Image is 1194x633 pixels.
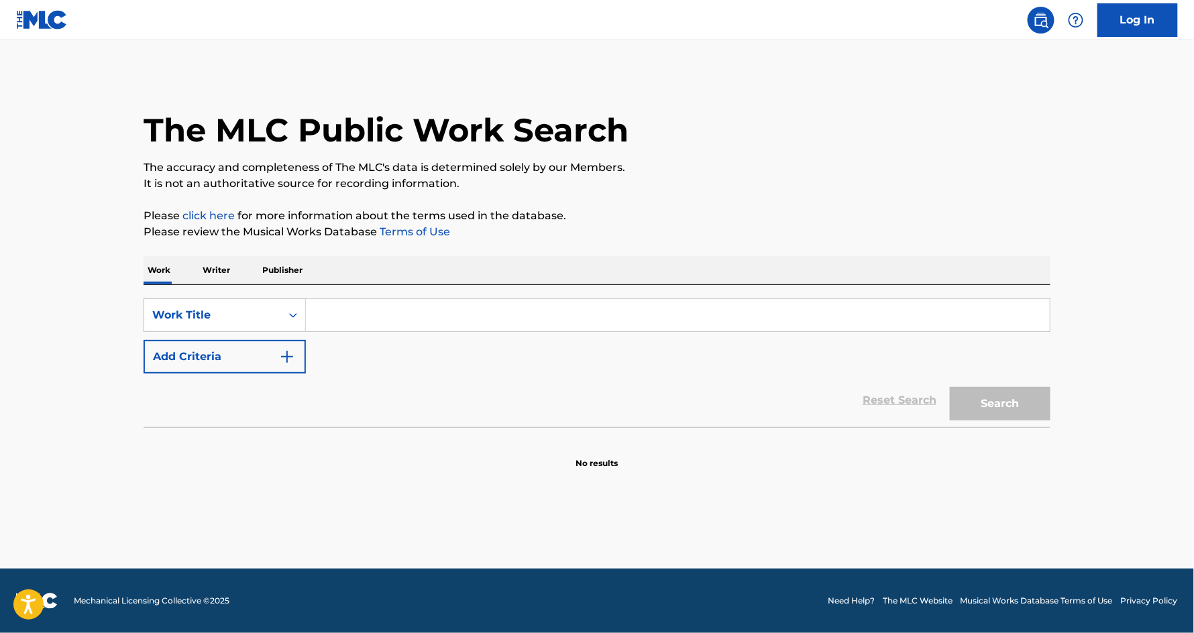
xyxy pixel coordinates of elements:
a: Musical Works Database Terms of Use [961,595,1113,607]
img: search [1033,12,1049,28]
p: Please review the Musical Works Database [144,224,1050,240]
form: Search Form [144,298,1050,427]
button: Add Criteria [144,340,306,373]
a: click here [182,209,235,222]
h1: The MLC Public Work Search [144,110,629,150]
a: Need Help? [828,595,875,607]
span: Mechanical Licensing Collective © 2025 [74,595,229,607]
img: help [1068,12,1084,28]
div: Help [1063,7,1089,34]
p: Writer [199,256,234,284]
img: MLC Logo [16,10,68,30]
iframe: Chat Widget [1127,569,1194,633]
img: logo [16,593,58,609]
p: It is not an authoritative source for recording information. [144,176,1050,192]
a: Privacy Policy [1121,595,1178,607]
p: Publisher [258,256,307,284]
p: Work [144,256,174,284]
img: 9d2ae6d4665cec9f34b9.svg [279,349,295,365]
p: The accuracy and completeness of The MLC's data is determined solely by our Members. [144,160,1050,176]
a: Public Search [1028,7,1054,34]
div: Work Title [152,307,273,323]
a: Terms of Use [377,225,450,238]
p: No results [576,441,618,469]
a: The MLC Website [883,595,953,607]
p: Please for more information about the terms used in the database. [144,208,1050,224]
a: Log In [1097,3,1178,37]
